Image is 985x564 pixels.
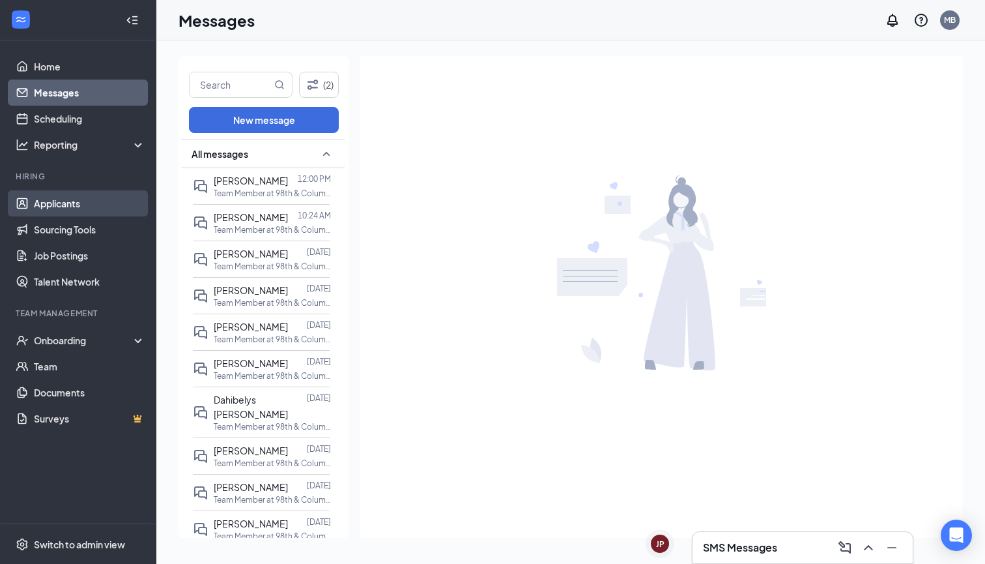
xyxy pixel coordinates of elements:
[214,334,331,345] p: Team Member at 98th & Columbus In-Line
[656,539,664,550] div: JP
[16,138,29,151] svg: Analysis
[858,537,879,558] button: ChevronUp
[34,353,145,379] a: Team
[126,14,139,27] svg: Collapse
[34,538,125,551] div: Switch to admin view
[214,248,288,260] span: [PERSON_NAME]
[16,334,29,347] svg: UserCheck
[214,481,288,493] span: [PERSON_NAME]
[34,190,145,216] a: Applicants
[34,334,134,347] div: Onboarding
[178,9,255,31] h1: Messages
[192,147,248,160] span: All messages
[319,146,334,162] svg: SmallChevronUp
[193,325,208,340] svg: DoubleChat
[214,518,288,529] span: [PERSON_NAME]
[307,283,331,294] p: [DATE]
[193,179,208,194] svg: DoubleChat
[214,357,288,369] span: [PERSON_NAME]
[214,284,288,296] span: [PERSON_NAME]
[884,540,900,556] svg: Minimize
[34,379,145,406] a: Documents
[193,449,208,464] svg: DoubleChat
[214,370,331,381] p: Team Member at 98th & Columbus In-Line
[193,485,208,501] svg: DoubleChat
[189,107,339,133] button: New message
[16,308,143,319] div: Team Management
[214,321,288,333] span: [PERSON_NAME]
[214,494,331,505] p: Team Member at 98th & Columbus In-Line
[944,14,956,25] div: MB
[193,361,208,377] svg: DoubleChat
[214,458,331,469] p: Team Member at 98th & Columbus In-Line
[214,211,288,223] span: [PERSON_NAME]
[298,210,331,221] p: 10:24 AM
[34,53,145,80] a: Home
[34,80,145,106] a: Messages
[214,261,331,272] p: Team Member at 98th & Columbus In-Line
[214,394,288,420] span: Dahibelys [PERSON_NAME]
[861,540,876,556] svg: ChevronUp
[14,13,27,26] svg: WorkstreamLogo
[307,443,331,454] p: [DATE]
[34,406,145,432] a: SurveysCrown
[299,72,339,98] button: Filter (2)
[34,243,145,269] a: Job Postings
[941,520,972,551] div: Open Intercom Messenger
[307,480,331,491] p: [DATE]
[307,393,331,404] p: [DATE]
[837,540,853,556] svg: ComposeMessage
[214,531,331,542] p: Team Member at 98th & Columbus In-Line
[307,516,331,527] p: [DATE]
[298,173,331,185] p: 12:00 PM
[307,319,331,331] p: [DATE]
[190,72,272,97] input: Search
[214,224,331,235] p: Team Member at 98th & Columbus In-Line
[885,12,900,28] svg: Notifications
[193,288,208,304] svg: DoubleChat
[34,216,145,243] a: Sourcing Tools
[16,171,143,182] div: Hiring
[214,421,331,432] p: Team Member at 98th & Columbus In-Line
[16,538,29,551] svg: Settings
[307,356,331,367] p: [DATE]
[214,175,288,186] span: [PERSON_NAME]
[34,138,146,151] div: Reporting
[913,12,929,28] svg: QuestionInfo
[305,77,321,93] svg: Filter
[703,541,777,555] h3: SMS Messages
[193,522,208,537] svg: DoubleChat
[274,80,285,90] svg: MagnifyingGlass
[307,246,331,258] p: [DATE]
[881,537,902,558] button: Minimize
[34,106,145,132] a: Scheduling
[214,297,331,308] p: Team Member at 98th & Columbus In-Line
[214,188,331,199] p: Team Member at 98th & Columbus In-Line
[193,215,208,231] svg: DoubleChat
[193,252,208,267] svg: DoubleChat
[34,269,145,295] a: Talent Network
[214,445,288,456] span: [PERSON_NAME]
[835,537,855,558] button: ComposeMessage
[193,405,208,421] svg: DoubleChat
